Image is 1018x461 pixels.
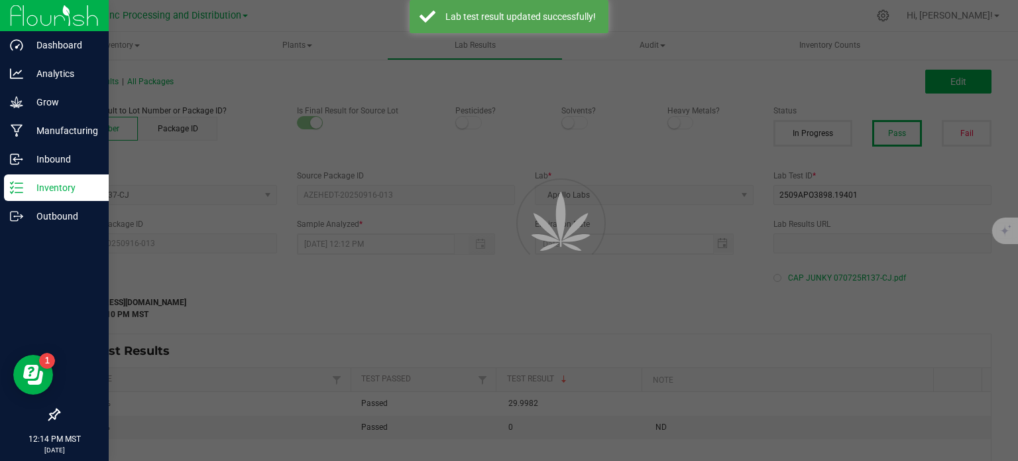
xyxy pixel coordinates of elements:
p: Inventory [23,180,103,196]
iframe: Resource center unread badge [39,353,55,369]
inline-svg: Manufacturing [10,124,23,137]
p: 12:14 PM MST [6,433,103,445]
p: [DATE] [6,445,103,455]
p: Inbound [23,151,103,167]
inline-svg: Outbound [10,210,23,223]
p: Manufacturing [23,123,103,139]
p: Analytics [23,66,103,82]
iframe: Resource center [13,355,53,395]
p: Grow [23,94,103,110]
inline-svg: Inventory [10,181,23,194]
p: Outbound [23,208,103,224]
inline-svg: Grow [10,96,23,109]
inline-svg: Inbound [10,153,23,166]
div: Lab test result updated successfully! [443,10,598,23]
inline-svg: Analytics [10,67,23,80]
inline-svg: Dashboard [10,38,23,52]
p: Dashboard [23,37,103,53]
